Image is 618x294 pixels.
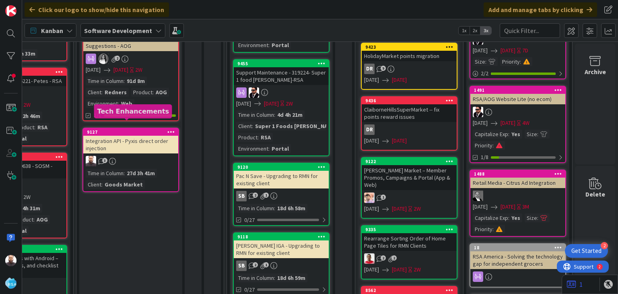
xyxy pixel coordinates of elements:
[473,203,488,211] span: [DATE]
[103,88,129,97] div: Redners
[500,23,560,38] input: Quick Filter...
[362,97,457,104] div: 9436
[459,27,470,35] span: 1x
[5,255,16,266] img: SB
[13,49,37,58] div: 19h 33m
[525,213,537,222] div: Size
[253,193,258,198] span: 2
[364,137,379,145] span: [DATE]
[492,141,494,150] span: :
[364,124,375,135] div: DR
[234,60,329,85] div: 9455Support Maintenance - 319224- Super 1 food [PERSON_NAME]-RSA
[234,67,329,85] div: Support Maintenance - 319224- Super 1 food [PERSON_NAME]-RSA
[154,88,169,97] div: AOG
[509,130,522,139] div: Yes
[474,87,565,93] div: 1491
[565,244,608,258] div: Open Get Started checklist, remaining modules: 2
[508,213,509,222] span: :
[125,77,147,85] div: 91d 8m
[234,164,329,171] div: 9120
[473,225,492,234] div: Priority
[485,57,486,66] span: :
[275,204,307,213] div: 18d 6h 58m
[364,265,379,274] span: [DATE]
[5,5,16,17] img: Visit kanbanzone.com
[470,244,565,269] div: 18RSA America - Solving the technology gap for independent grocers
[234,233,329,258] div: 9118[PERSON_NAME] IGA - Upgrading to RMN for existing client
[381,66,386,71] span: 9
[237,164,329,170] div: 9120
[23,101,31,109] div: 2W
[414,265,421,274] div: 2W
[252,122,253,130] span: :
[124,169,125,178] span: :
[362,226,457,233] div: 9335
[236,122,252,130] div: Client
[274,110,275,119] span: :
[135,66,142,74] div: 2W
[237,234,329,240] div: 9118
[41,26,63,35] span: Kanban
[474,245,565,251] div: 18
[362,51,457,61] div: HolidayMarket points migration
[13,123,34,132] div: Product
[362,43,457,61] div: 9423HolidayMarket points migration
[286,99,293,108] div: 2W
[473,190,483,201] img: RA
[253,262,258,267] span: 2
[84,27,152,35] b: Software Development
[362,104,457,122] div: ClaiborneHillsSuperMarket -- fix points reward issues
[364,205,379,213] span: [DATE]
[474,171,565,177] div: 1488
[236,99,251,108] span: [DATE]
[86,66,101,74] span: [DATE]
[25,2,169,17] div: Click our logo to show/hide this navigation
[13,112,42,120] div: 1d 2h 46m
[86,180,101,189] div: Client
[365,98,457,104] div: 9436
[97,108,169,115] h5: Tech Enhancements
[234,233,329,240] div: 9118
[42,3,44,10] div: 2
[362,165,457,190] div: [PERSON_NAME] Market – Member Promos, Campaigns & Portal (App & Web)
[86,99,118,108] div: Environment
[83,136,178,153] div: Integration API - Pyxis direct order injection
[5,277,16,289] img: avatar
[362,253,457,264] div: RM
[113,66,128,74] span: [DATE]
[236,144,268,153] div: Environment
[470,178,565,188] div: Retail Media - Citrus Ad Integration
[13,204,42,213] div: 1d 4h 31m
[101,180,103,189] span: :
[17,1,37,11] span: Support
[537,213,538,222] span: :
[392,76,407,84] span: [DATE]
[264,262,269,267] span: 1
[481,69,488,78] span: 2 / 2
[87,129,178,135] div: 9127
[525,130,537,139] div: Size
[567,280,583,289] a: 1
[270,144,291,153] div: Portal
[473,141,492,150] div: Priority
[500,57,520,66] div: Priority
[244,216,255,224] span: 0/27
[83,54,178,64] div: bs
[520,57,521,66] span: :
[152,88,154,97] span: :
[118,99,119,108] span: :
[234,261,329,271] div: SB
[473,57,485,66] div: Size
[12,215,33,224] div: Product
[362,233,457,251] div: Rearrange Sorting Order of Home Page Tiles for RMN Clients
[585,189,605,199] div: Delete
[484,2,597,17] div: Add and manage tabs by clicking
[34,123,35,132] span: :
[35,215,50,224] div: AOG
[392,265,407,274] span: [DATE]
[362,158,457,165] div: 9122
[275,110,305,119] div: 4d 4h 21m
[275,273,307,282] div: 18d 6h 59m
[362,193,457,203] div: RS
[365,288,457,293] div: 8562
